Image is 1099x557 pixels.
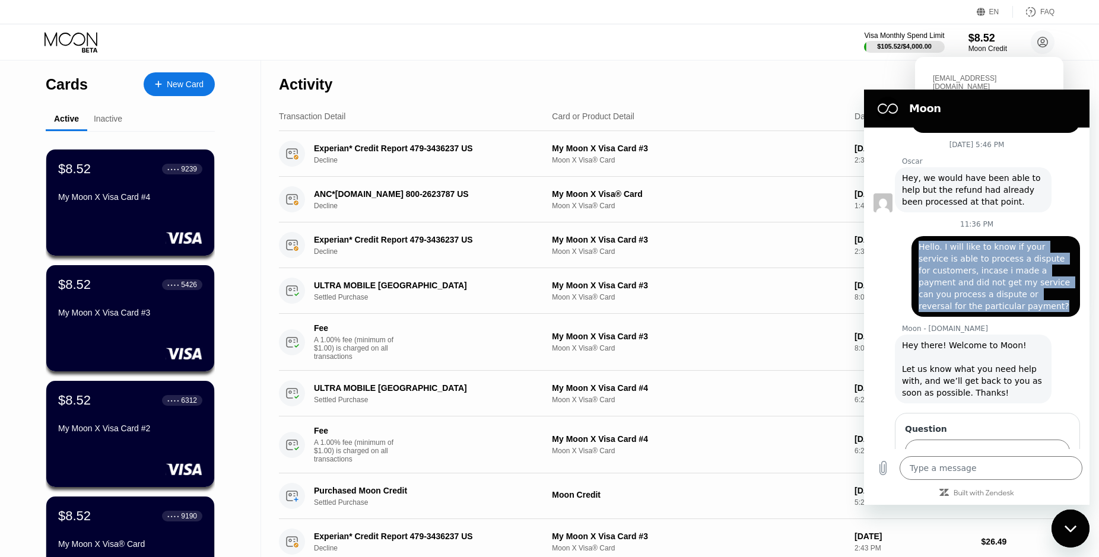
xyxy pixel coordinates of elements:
[552,531,845,541] div: My Moon X Visa Card #3
[855,447,971,455] div: 6:25 PM
[144,72,215,96] div: New Card
[552,156,845,164] div: Moon X Visa® Card
[314,235,535,244] div: Experian* Credit Report 479-3436237 US
[167,79,204,90] div: New Card
[552,144,845,153] div: My Moon X Visa Card #3
[279,222,1054,268] div: Experian* Credit Report 479-3436237 USDeclineMy Moon X Visa Card #3Moon X Visa® Card[DATE]2:32 PM...
[855,486,971,495] div: [DATE]
[855,383,971,393] div: [DATE]
[279,112,345,121] div: Transaction Detail
[855,189,971,199] div: [DATE]
[314,383,535,393] div: ULTRA MOBILE [GEOGRAPHIC_DATA]
[552,434,845,444] div: My Moon X Visa Card #4
[54,114,79,123] div: Active
[314,426,397,435] div: Fee
[855,247,971,256] div: 2:32 PM
[552,544,845,552] div: Moon X Visa® Card
[167,283,179,287] div: ● ● ● ●
[552,247,845,256] div: Moon X Visa® Card
[58,161,91,177] div: $8.52
[855,293,971,301] div: 8:02 PM
[552,202,845,210] div: Moon X Visa® Card
[877,43,932,50] div: $105.52 / $4,000.00
[279,76,332,93] div: Activity
[58,508,91,524] div: $8.52
[314,486,535,495] div: Purchased Moon Credit
[552,490,845,499] div: Moon Credit
[314,293,551,301] div: Settled Purchase
[552,235,845,244] div: My Moon X Visa Card #3
[552,189,845,199] div: My Moon X Visa® Card
[181,512,197,520] div: 9190
[279,131,1054,177] div: Experian* Credit Report 479-3436237 USDeclineMy Moon X Visa Card #3Moon X Visa® Card[DATE]2:34 PM...
[167,514,179,518] div: ● ● ● ●
[58,424,202,433] div: My Moon X Visa Card #2
[968,44,1007,53] div: Moon Credit
[968,32,1007,53] div: $8.52Moon Credit
[977,6,1013,18] div: EN
[552,112,634,121] div: Card or Product Detail
[989,8,999,16] div: EN
[1052,510,1090,548] iframe: Button to launch messaging window, conversation in progress
[279,314,1054,371] div: FeeA 1.00% fee (minimum of $1.00) is charged on all transactionsMy Moon X Visa Card #3Moon X Visa...
[552,396,845,404] div: Moon X Visa® Card
[552,344,845,352] div: Moon X Visa® Card
[181,396,197,405] div: 6312
[46,149,214,256] div: $8.52● ● ● ●9239My Moon X Visa Card #4
[46,381,214,487] div: $8.52● ● ● ●6312My Moon X Visa Card #2
[855,344,971,352] div: 8:02 PM
[552,293,845,301] div: Moon X Visa® Card
[314,531,535,541] div: Experian* Credit Report 479-3436237 US
[279,177,1054,222] div: ANC*[DOMAIN_NAME] 800-2623787 USDeclineMy Moon X Visa® CardMoon X Visa® Card[DATE]1:46 PM$26.59
[314,336,403,361] div: A 1.00% fee (minimum of $1.00) is charged on all transactions
[552,281,845,290] div: My Moon X Visa Card #3
[314,396,551,404] div: Settled Purchase
[167,167,179,171] div: ● ● ● ●
[58,539,202,549] div: My Moon X Visa® Card
[314,323,397,333] div: Fee
[314,281,535,290] div: ULTRA MOBILE [GEOGRAPHIC_DATA]
[46,265,214,371] div: $8.52● ● ● ●5426My Moon X Visa Card #3
[933,74,1046,91] div: [EMAIL_ADDRESS][DOMAIN_NAME]
[314,144,535,153] div: Experian* Credit Report 479-3436237 US
[855,112,900,121] div: Date & Time
[855,498,971,507] div: 5:29 PM
[1013,6,1054,18] div: FAQ
[855,281,971,290] div: [DATE]
[314,498,551,507] div: Settled Purchase
[279,416,1054,473] div: FeeA 1.00% fee (minimum of $1.00) is charged on all transactionsMy Moon X Visa Card #4Moon X Visa...
[855,144,971,153] div: [DATE]
[94,114,122,123] div: Inactive
[552,383,845,393] div: My Moon X Visa Card #4
[314,438,403,463] div: A 1.00% fee (minimum of $1.00) is charged on all transactions
[855,156,971,164] div: 2:34 PM
[855,396,971,404] div: 6:25 PM
[314,544,551,552] div: Decline
[279,473,1054,519] div: Purchased Moon CreditSettled PurchaseMoon Credit[DATE]5:29 PM$49.59
[855,531,971,541] div: [DATE]
[314,247,551,256] div: Decline
[58,393,91,408] div: $8.52
[855,235,971,244] div: [DATE]
[279,268,1054,314] div: ULTRA MOBILE [GEOGRAPHIC_DATA]Settled PurchaseMy Moon X Visa Card #3Moon X Visa® Card[DATE]8:02 P...
[864,90,1090,505] iframe: Messaging window
[855,332,971,341] div: [DATE]
[181,281,197,289] div: 5426
[982,537,1054,546] div: $26.49
[552,447,845,455] div: Moon X Visa® Card
[58,308,202,317] div: My Moon X Visa Card #3
[855,202,971,210] div: 1:46 PM
[314,156,551,164] div: Decline
[314,202,551,210] div: Decline
[314,189,535,199] div: ANC*[DOMAIN_NAME] 800-2623787 US
[855,434,971,444] div: [DATE]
